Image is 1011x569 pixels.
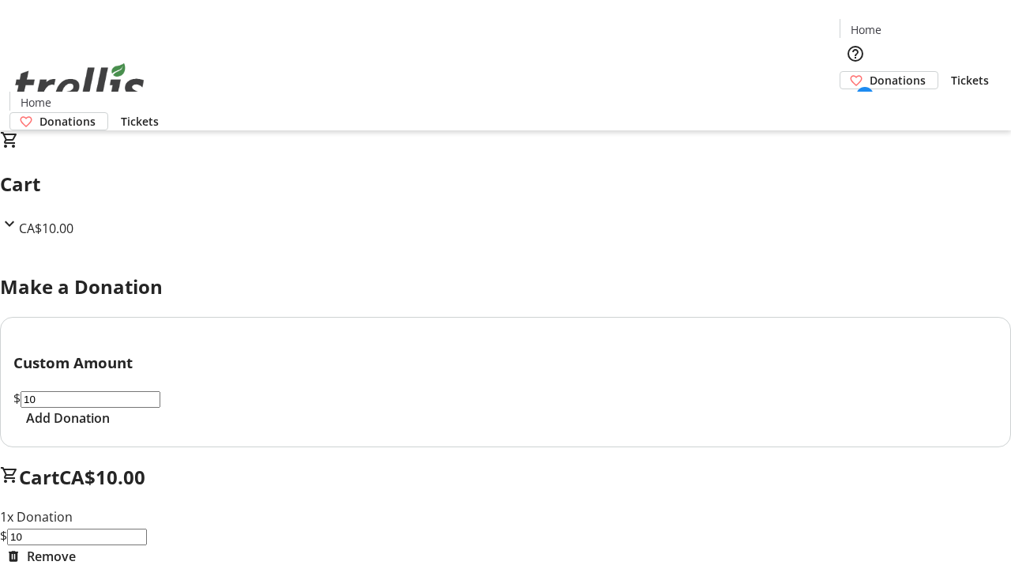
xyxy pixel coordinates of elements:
span: Remove [27,547,76,566]
button: Add Donation [13,409,122,428]
span: Home [851,21,881,38]
span: Tickets [951,72,989,89]
a: Donations [9,112,108,130]
a: Donations [840,71,938,89]
span: Donations [39,113,96,130]
span: Tickets [121,113,159,130]
span: CA$10.00 [19,220,73,237]
a: Home [10,94,61,111]
span: Add Donation [26,409,110,428]
h3: Custom Amount [13,352,998,374]
a: Tickets [938,72,1002,89]
span: Home [21,94,51,111]
input: Donation Amount [21,391,160,408]
button: Cart [840,89,871,121]
input: Donation Amount [7,529,147,545]
button: Help [840,38,871,70]
a: Tickets [108,113,171,130]
span: $ [13,390,21,407]
span: Donations [870,72,926,89]
img: Orient E2E Organization jilktz4xHa's Logo [9,46,150,125]
a: Home [840,21,891,38]
span: CA$10.00 [59,464,145,490]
